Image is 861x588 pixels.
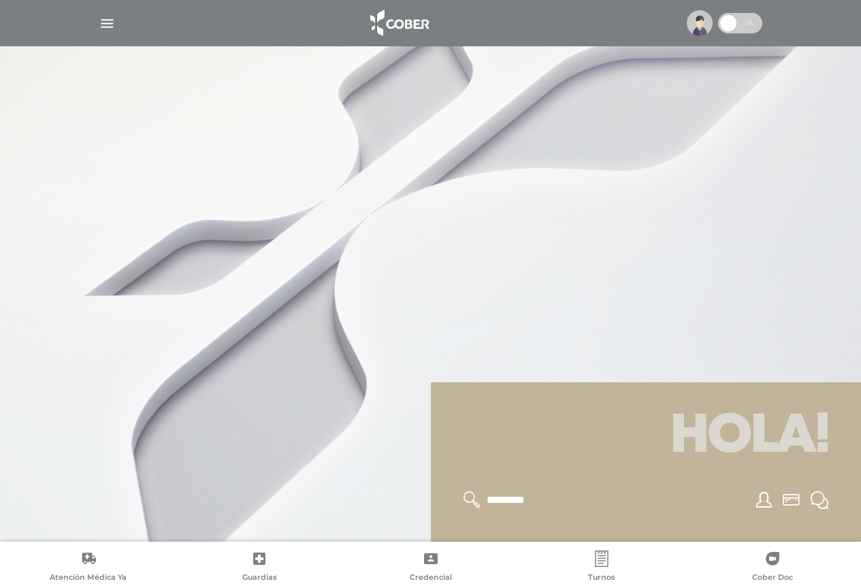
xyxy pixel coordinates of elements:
[174,551,344,585] a: Guardias
[687,551,858,585] a: Cober Doc
[99,15,116,32] img: Cober_menu-lines-white.svg
[242,572,277,585] span: Guardias
[687,10,713,36] img: profile-placeholder.svg
[410,572,452,585] span: Credencial
[363,7,434,40] img: logo_cober_home-white.png
[345,551,516,585] a: Credencial
[588,572,615,585] span: Turnos
[516,551,687,585] a: Turnos
[447,399,845,475] h1: Hola!
[3,551,174,585] a: Atención Médica Ya
[752,572,793,585] span: Cober Doc
[50,572,127,585] span: Atención Médica Ya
